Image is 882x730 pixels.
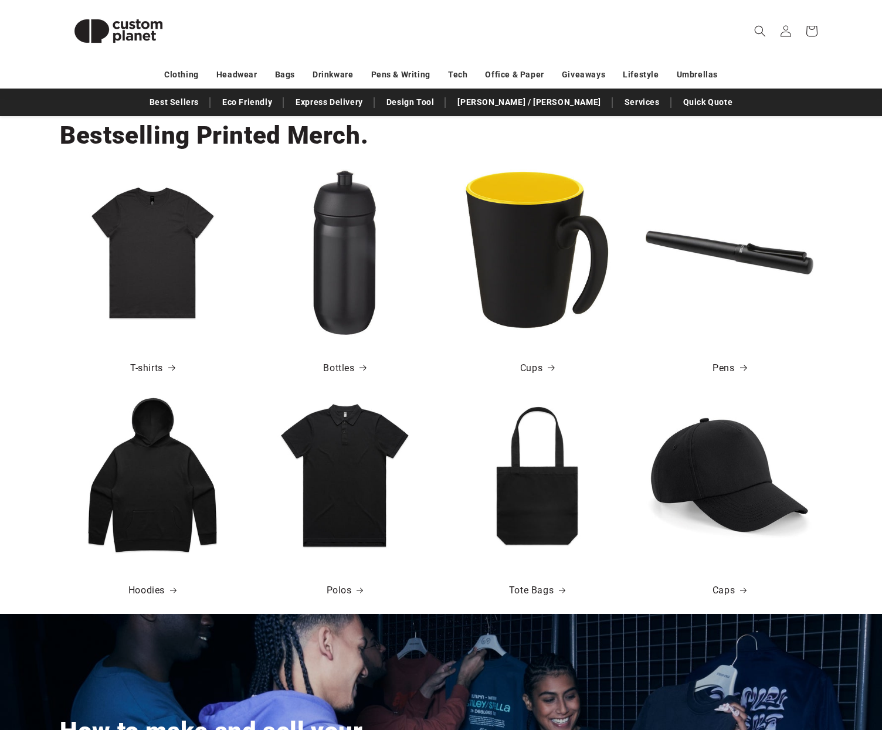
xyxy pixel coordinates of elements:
[448,64,467,85] a: Tech
[261,169,429,337] img: HydroFlex™ 500 ml squeezy sport bottle
[323,360,366,377] a: Bottles
[453,169,621,337] img: Oli 360 ml ceramic mug with handle
[747,18,773,44] summary: Search
[60,5,177,57] img: Custom Planet
[677,92,739,113] a: Quick Quote
[128,582,177,599] a: Hoodies
[562,64,605,85] a: Giveaways
[713,360,746,377] a: Pens
[520,360,554,377] a: Cups
[681,603,882,730] iframe: Chat Widget
[381,92,440,113] a: Design Tool
[60,120,368,151] h2: Bestselling Printed Merch.
[371,64,430,85] a: Pens & Writing
[290,92,369,113] a: Express Delivery
[509,582,565,599] a: Tote Bags
[130,360,175,377] a: T-shirts
[216,64,257,85] a: Headwear
[677,64,718,85] a: Umbrellas
[216,92,278,113] a: Eco Friendly
[313,64,353,85] a: Drinkware
[452,92,606,113] a: [PERSON_NAME] / [PERSON_NAME]
[327,582,364,599] a: Polos
[275,64,295,85] a: Bags
[619,92,666,113] a: Services
[623,64,659,85] a: Lifestyle
[485,64,544,85] a: Office & Paper
[164,64,199,85] a: Clothing
[681,603,882,730] div: Widget de chat
[713,582,747,599] a: Caps
[144,92,205,113] a: Best Sellers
